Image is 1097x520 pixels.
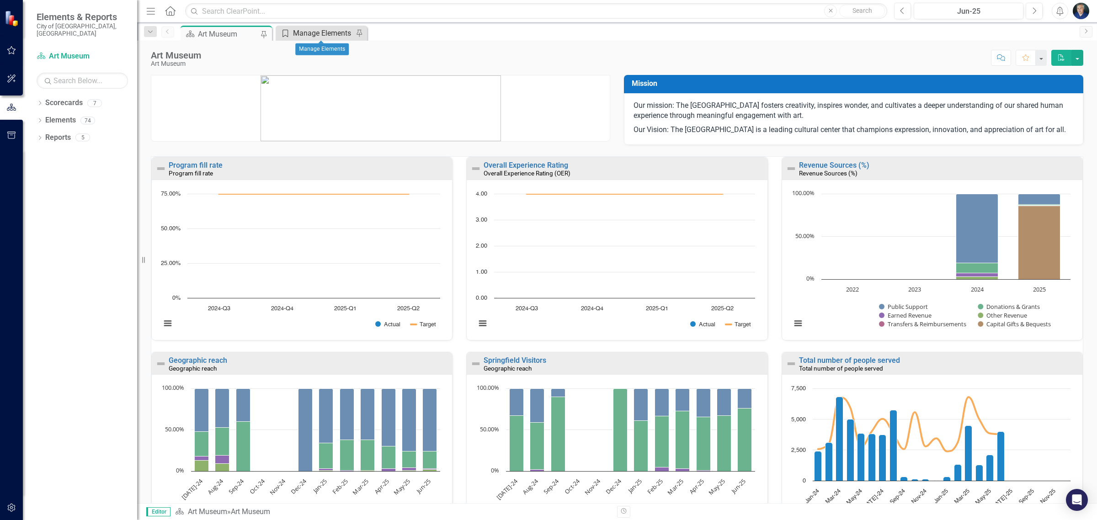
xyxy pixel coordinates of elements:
svg: Interactive chart [156,189,445,338]
path: Jan-25, 66. City of Springfield. [319,389,333,443]
path: Aug-24, 58. South Springfield (Zones 3 & 4). [530,423,544,470]
text: 100.00% [792,189,815,197]
text: [DATE]-24 [180,477,204,502]
small: Overall Experience Rating (OER) [484,170,570,177]
a: Art Museum [188,507,227,516]
g: Target, series 2 of 2. Line with 4 data points. [525,192,724,196]
text: [DATE]-24 [861,488,885,512]
path: Apr-25, 66. South Springfield (Zones 3 & 4). [697,417,711,471]
div: 74 [80,117,95,124]
small: Geographic reach [169,365,217,372]
text: 2022 [846,285,859,293]
img: Not Defined [155,358,166,369]
small: Program fill rate [169,170,213,177]
div: Art Museum [231,507,270,516]
button: Show Public Support [879,302,928,311]
path: Mar-24, 6,797. This Year. [836,397,843,481]
text: 100.00% [477,383,499,392]
path: Jan-25, 2. Over 75 Miles Away/Under 150 Miles Away. [319,469,333,471]
path: Jun-25, 1. Over 75 Miles Away/Under 150 Miles Away. [423,469,437,470]
path: Sep-24, 60. Southern Missouri. [236,422,250,472]
span: Elements & Reports [37,11,128,22]
div: Art Museum [198,28,258,40]
text: 0% [176,466,184,474]
small: Geographic reach [484,365,532,372]
div: Manage Elements [293,27,353,39]
path: Jul-24, 13. Over 150 Miles Away. [195,461,209,472]
div: 5 [75,134,90,142]
path: 2025, 85.87. Capital Gifts & Bequests. [1018,206,1060,279]
text: 50.00% [161,226,181,232]
button: Show Actual [375,320,400,327]
text: Aug-24 [206,477,225,496]
small: Revenue Sources (%) [799,170,857,177]
text: 0% [172,295,181,301]
path: Aug-24, 42. North Springfield (Zones 1 & 2). [530,389,544,423]
text: Sep-24 [542,477,561,496]
path: Aug-24, 10. Over 75 Miles Away/Under 150 Miles Away. [215,456,229,464]
button: Show Target [726,320,751,327]
button: Show Donations & Grants [978,302,1040,311]
text: 1.00 [476,269,487,275]
text: 2024-Q3 [208,306,230,312]
text: Mar-25 [666,477,685,496]
path: May-25, 1. Over 150 Miles Away. [402,471,416,472]
path: Apr-25, 70. City of Springfield. [382,389,396,446]
g: Over 150 Miles Away, bar series 4 of 4 with 12 bars. [195,461,437,472]
path: Oct-24, 142. This Year. [911,479,918,481]
path: 2024, 12. Donations & Grants. [956,263,998,273]
a: Elements [45,115,76,126]
path: Feb-25, 1. Over 75 Miles Away/Under 150 Miles Away. [340,471,354,472]
text: Aug-24 [521,477,540,496]
a: Geographic reach [169,356,227,365]
path: Sep-24, 90. South Springfield (Zones 3 & 4). [551,397,565,472]
div: Chart. Highcharts interactive chart. [156,189,447,338]
path: Apr-25, 35. North Springfield (Zones 1 & 2). [697,389,711,417]
path: Jul-24, 3,716. This Year. [879,435,886,481]
p: Our mission: The [GEOGRAPHIC_DATA] fosters creativity, inspires wonder, and cultivates a deeper u... [634,101,1074,123]
button: View chart menu, Chart [791,317,804,329]
text: Feb-25 [646,477,665,496]
path: Apr-25, 3. Over 75 Miles Away/Under 150 Miles Away. [382,469,396,472]
img: Not Defined [470,358,481,369]
text: May-25 [392,477,411,497]
path: Mar-25, 37. Southern Missouri. [361,440,375,471]
text: 2025-Q2 [397,306,420,312]
svg: Interactive chart [787,189,1075,338]
button: Jun-25 [914,3,1023,19]
text: 50.00% [480,425,499,433]
button: Nick Nelson [1073,3,1089,19]
p: Our Vision: The [GEOGRAPHIC_DATA] is a leading cultural center that champions expression, innovat... [634,123,1074,135]
text: 0% [491,466,499,474]
text: Mar-25 [351,477,370,496]
path: Mar-25, 62. City of Springfield. [361,389,375,440]
div: Art Museum [151,60,201,67]
path: Jan-25, 328. This Year. [943,477,950,481]
text: 2024-Q3 [516,306,538,312]
text: Apr-25 [687,477,706,495]
text: 50.00% [165,425,184,433]
path: Mar-25, 72. South Springfield (Zones 3 & 4). [676,411,690,469]
path: Apr-25, 27. Southern Missouri. [382,446,396,469]
text: Jan-25 [932,488,949,504]
text: Sep-24 [227,477,246,496]
text: May-25 [707,477,727,497]
path: Aug-24, 9. Over 150 Miles Away. [215,464,229,472]
text: Apr-25 [373,477,391,495]
path: Dec-24, 100. City of Springfield. [298,389,313,472]
text: 2025-Q2 [711,306,734,312]
a: Manage Elements [278,27,353,39]
a: Program fill rate [169,161,223,170]
input: Search ClearPoint... [185,3,887,19]
text: Nov-24 [268,477,288,497]
h3: Mission [632,80,1079,88]
text: 0% [806,274,815,282]
g: South Springfield (Zones 3 & 4), bar series 2 of 3 with 12 bars. [510,389,752,472]
text: Sep-24 [889,488,906,505]
path: May-25, 33. North Springfield (Zones 1 & 2). [717,389,731,416]
text: 2024 [970,285,984,293]
text: 25.00% [161,260,181,266]
div: Double-Click to Edit [782,157,1083,340]
path: Jun-25, 18. North Springfield (Zones 1 & 2). [738,389,752,409]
